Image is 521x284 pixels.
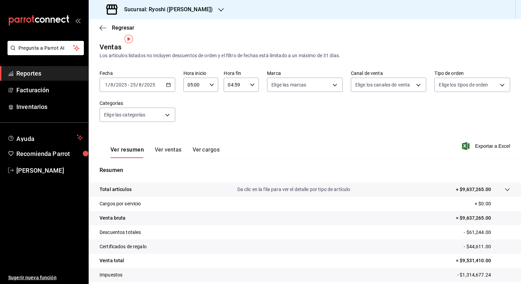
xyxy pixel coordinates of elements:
p: - $44,611.00 [464,243,510,250]
button: open_drawer_menu [75,18,80,23]
span: Inventarios [16,102,83,111]
p: Certificados de regalo [100,243,147,250]
p: - $61,244.00 [464,229,510,236]
label: Canal de venta [351,71,427,76]
h3: Sucursal: Ryoshi ([PERSON_NAME]) [119,5,213,14]
input: -- [110,82,114,88]
input: -- [138,82,142,88]
button: Ver cargos [193,146,220,158]
p: + $0.00 [475,200,510,207]
input: -- [105,82,108,88]
input: ---- [116,82,127,88]
span: Elige las categorías [104,111,146,118]
span: Elige las marcas [271,81,306,88]
span: / [108,82,110,88]
span: / [142,82,144,88]
input: ---- [144,82,155,88]
label: Hora fin [224,71,259,76]
p: Descuentos totales [100,229,141,236]
button: Exportar a Excel [463,142,510,150]
span: Elige los tipos de orden [439,81,488,88]
button: Pregunta a Parrot AI [8,41,84,55]
button: Ver resumen [110,146,144,158]
a: Pregunta a Parrot AI [5,49,84,57]
span: Facturación [16,85,83,95]
span: Pregunta a Parrot AI [18,45,73,52]
p: = $9,531,410.00 [456,257,510,264]
p: Cargos por servicio [100,200,141,207]
span: Ayuda [16,133,74,142]
p: Venta bruta [100,215,125,222]
p: + $9,637,265.00 [456,186,491,193]
label: Hora inicio [183,71,219,76]
p: Da clic en la fila para ver el detalle por tipo de artículo [237,186,351,193]
p: Venta total [100,257,124,264]
input: -- [130,82,136,88]
span: Elige los canales de venta [355,81,410,88]
p: Impuestos [100,271,122,279]
button: Regresar [100,25,134,31]
label: Tipo de orden [434,71,510,76]
label: Marca [267,71,343,76]
p: Resumen [100,166,510,174]
p: Total artículos [100,186,132,193]
span: Regresar [112,25,134,31]
div: Los artículos listados no incluyen descuentos de orden y el filtro de fechas está limitado a un m... [100,52,510,59]
img: Tooltip marker [124,35,133,43]
span: Reportes [16,69,83,78]
label: Categorías [100,101,175,106]
div: Ventas [100,42,121,52]
label: Fecha [100,71,175,76]
span: Sugerir nueva función [8,274,83,281]
span: - [128,82,129,88]
p: = $9,637,265.00 [456,215,510,222]
div: navigation tabs [110,146,220,158]
span: / [136,82,138,88]
span: / [114,82,116,88]
button: Ver ventas [155,146,182,158]
span: [PERSON_NAME] [16,166,83,175]
p: - $1,314,677.24 [457,271,510,279]
span: Recomienda Parrot [16,149,83,158]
